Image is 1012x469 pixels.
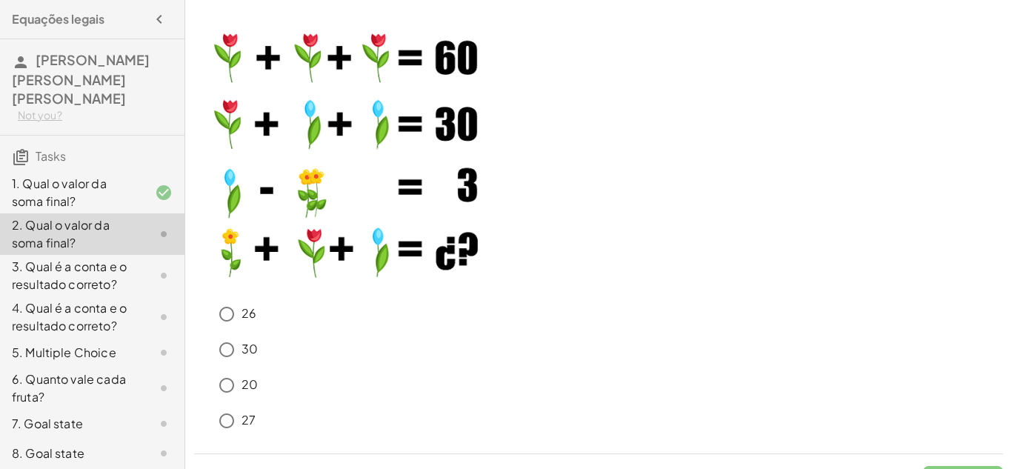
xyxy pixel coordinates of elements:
i: Task not started. [155,415,173,433]
div: 2. Qual o valor da soma final? [12,216,131,252]
i: Task not started. [155,225,173,243]
p: 26 [242,305,256,322]
i: Task not started. [155,344,173,362]
span: Tasks [36,148,66,164]
div: 5. Multiple Choice [12,344,131,362]
div: Not you? [18,108,173,123]
i: Task not started. [155,445,173,462]
i: Task not started. [155,267,173,285]
p: 20 [242,376,258,393]
div: 3. Qual é a conta e o resultado correto? [12,258,131,293]
div: 4. Qual é a conta e o resultado correto? [12,299,131,335]
p: 30 [242,341,258,358]
i: Task not started. [155,379,173,397]
div: 6. Quanto vale cada fruta? [12,370,131,406]
span: [PERSON_NAME] [PERSON_NAME] [PERSON_NAME] [12,51,150,107]
div: 7. Goal state [12,415,131,433]
img: 32f636ca60e56528fca4b2f9033730e8d1ae4b87d4d0dec2870615153f14b597.png [194,9,490,289]
p: 27 [242,412,256,429]
i: Task finished and correct. [155,184,173,202]
div: 8. Goal state [12,445,131,462]
h4: Equações legais [12,10,104,28]
i: Task not started. [155,308,173,326]
div: 1. Qual o valor da soma final? [12,175,131,210]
